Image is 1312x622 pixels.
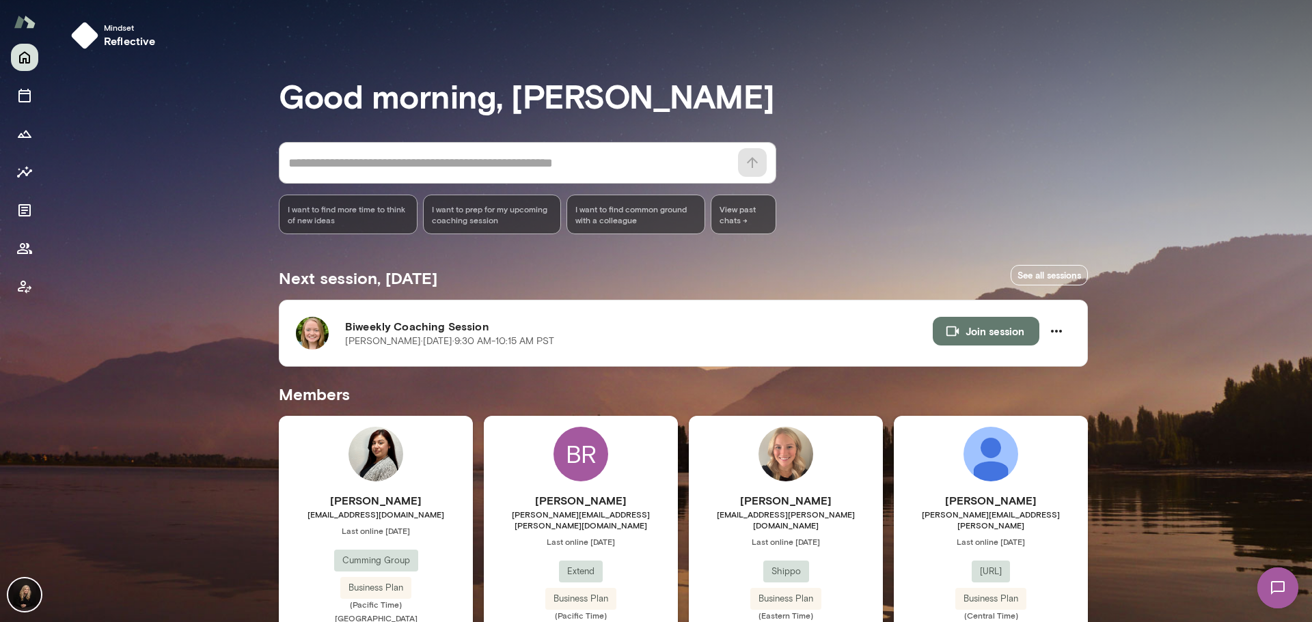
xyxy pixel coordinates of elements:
[279,267,437,289] h5: Next session, [DATE]
[1011,265,1088,286] a: See all sessions
[711,195,776,234] span: View past chats ->
[484,610,678,621] span: (Pacific Time)
[933,317,1039,345] button: Join session
[750,592,821,606] span: Business Plan
[279,492,473,509] h6: [PERSON_NAME]
[963,427,1018,481] img: Debbie Moon
[689,610,883,621] span: (Eastern Time)
[11,120,38,147] button: Growth Plan
[279,525,473,536] span: Last online [DATE]
[432,203,553,225] span: I want to prep for my upcoming coaching session
[11,82,38,109] button: Sessions
[11,235,38,262] button: Members
[279,509,473,520] span: [EMAIL_ADDRESS][DOMAIN_NAME]
[553,427,608,481] div: BR
[71,22,98,49] img: mindset
[14,9,36,35] img: Mento
[340,581,411,595] span: Business Plan
[11,158,38,186] button: Insights
[104,22,156,33] span: Mindset
[894,492,1088,509] h6: [PERSON_NAME]
[279,383,1088,405] h5: Members
[66,16,167,55] button: Mindsetreflective
[894,610,1088,621] span: (Central Time)
[763,565,809,578] span: Shippo
[955,592,1026,606] span: Business Plan
[334,554,418,567] span: Cumming Group
[279,195,418,234] div: I want to find more time to think of new ideas
[348,427,403,481] img: Brianna Quintanar
[484,492,678,509] h6: [PERSON_NAME]
[484,536,678,547] span: Last online [DATE]
[559,565,603,578] span: Extend
[11,44,38,71] button: Home
[288,203,409,225] span: I want to find more time to think of new ideas
[11,197,38,224] button: Documents
[279,599,473,610] span: (Pacific Time)
[689,492,883,509] h6: [PERSON_NAME]
[8,578,41,611] img: Carmela Fortin
[689,509,883,531] span: [EMAIL_ADDRESS][PERSON_NAME][DOMAIN_NAME]
[279,76,1088,115] h3: Good morning, [PERSON_NAME]
[345,335,554,348] p: [PERSON_NAME] · [DATE] · 9:30 AM-10:15 AM PST
[758,427,813,481] img: Jourdan Elam
[545,592,616,606] span: Business Plan
[566,195,705,234] div: I want to find common ground with a colleague
[894,536,1088,547] span: Last online [DATE]
[972,565,1010,578] span: [URL]
[575,203,696,225] span: I want to find common ground with a colleague
[11,273,38,300] button: Client app
[894,509,1088,531] span: [PERSON_NAME][EMAIL_ADDRESS][PERSON_NAME]
[345,318,933,335] h6: Biweekly Coaching Session
[484,509,678,531] span: [PERSON_NAME][EMAIL_ADDRESS][PERSON_NAME][DOMAIN_NAME]
[104,33,156,49] h6: reflective
[689,536,883,547] span: Last online [DATE]
[423,195,562,234] div: I want to prep for my upcoming coaching session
